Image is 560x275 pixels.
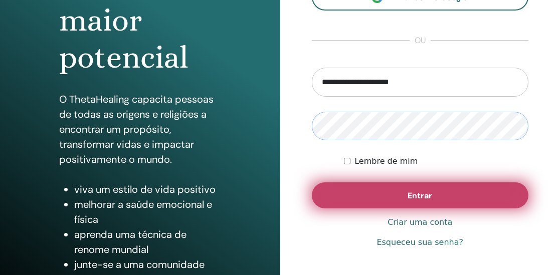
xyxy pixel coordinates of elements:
[388,217,452,227] font: Criar uma conta
[377,237,463,247] font: Esqueceu sua senha?
[408,190,432,201] font: Entrar
[74,228,186,256] font: aprenda uma técnica de renome mundial
[354,156,418,166] font: Lembre de mim
[59,93,214,166] font: O ThetaHealing capacita pessoas de todas as origens e religiões a encontrar um propósito, transfo...
[312,182,529,208] button: Entrar
[74,198,212,226] font: melhorar a saúde emocional e física
[74,183,216,196] font: viva um estilo de vida positivo
[415,35,426,46] font: ou
[344,155,528,167] div: Mantenha-me autenticado indefinidamente ou até que eu faça logout manualmente
[388,216,452,228] a: Criar uma conta
[377,236,463,248] a: Esqueceu sua senha?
